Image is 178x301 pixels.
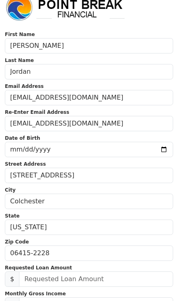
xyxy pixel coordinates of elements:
[5,64,173,79] input: Last Name
[5,90,173,105] input: Email Address
[5,187,15,193] strong: City
[5,194,173,209] input: City
[5,161,46,167] strong: Street Address
[5,290,173,297] p: Monthly Gross Income
[5,32,35,37] strong: First Name
[5,245,173,261] input: Zip Code
[5,168,173,183] input: Street Address
[5,83,44,89] strong: Email Address
[5,213,19,219] strong: State
[5,271,19,287] span: $
[5,116,173,131] input: Re-Enter Email Address
[5,109,69,115] strong: Re-Enter Email Address
[19,271,173,287] input: Requested Loan Amount
[5,38,173,53] input: First Name
[5,135,40,141] strong: Date of Birth
[5,58,34,63] strong: Last Name
[5,265,72,271] strong: Requested Loan Amount
[5,239,29,245] strong: Zip Code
